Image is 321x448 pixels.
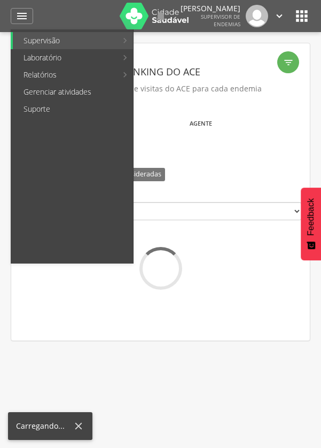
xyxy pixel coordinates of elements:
span: Feedback [306,198,316,236]
a: Gerenciar atividades [13,83,133,101]
a: Suporte [13,101,133,118]
a: Supervisão [13,32,117,49]
button: Feedback - Mostrar pesquisa [301,188,321,260]
a: Laboratório [13,49,117,66]
a: Relatórios [13,66,117,83]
